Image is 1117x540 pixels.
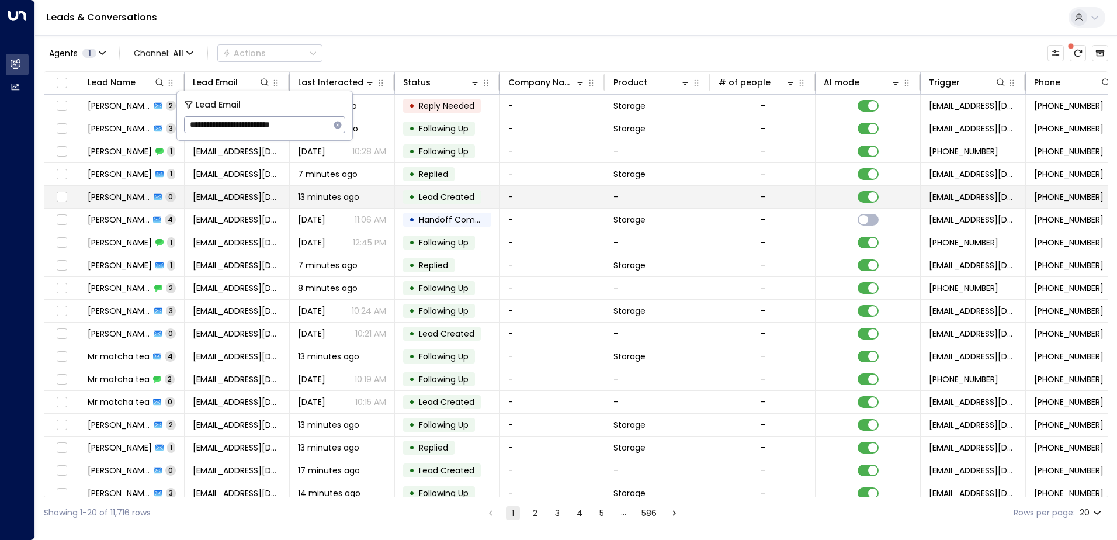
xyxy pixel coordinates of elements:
span: Storage [613,351,646,362]
span: Vipul Kumar [88,487,151,499]
span: leads@space-station.co.uk [929,123,1017,134]
td: - [500,459,605,482]
div: - [761,214,765,226]
span: Toggle select row [54,304,69,319]
td: - [500,300,605,322]
td: - [500,117,605,140]
span: Following Up [419,373,469,385]
span: leads@space-station.co.uk [929,351,1017,362]
span: tyrkakamilona@gmail.com [193,259,281,271]
td: - [500,345,605,368]
span: leads@space-station.co.uk [929,328,1017,340]
button: Go to page 4 [573,506,587,520]
div: Status [403,75,481,89]
div: - [761,237,765,248]
span: Amelia Wray [88,214,150,226]
div: Lead Email [193,75,270,89]
div: • [409,187,415,207]
div: • [409,392,415,412]
span: Kamila Tyrka [88,259,152,271]
td: - [500,277,605,299]
span: Storage [613,259,646,271]
div: • [409,415,415,435]
span: +447561213517 [1034,351,1104,362]
div: - [761,259,765,271]
span: nokuwa@hotmail.com [193,328,281,340]
span: 8 minutes ago [298,282,358,294]
td: - [500,414,605,436]
span: Toggle select all [54,76,69,91]
span: 1 [167,260,175,270]
span: 13 minutes ago [298,191,359,203]
div: Actions [223,48,266,58]
div: • [409,369,415,389]
td: - [500,231,605,254]
span: 0 [165,192,176,202]
div: Phone [1034,75,1112,89]
div: - [761,419,765,431]
div: AI mode [824,75,859,89]
span: Following Up [419,123,469,134]
span: Toggle select row [54,281,69,296]
span: +447411625725 [1034,237,1104,248]
td: - [605,186,710,208]
span: +447561213517 [1034,373,1104,385]
span: Storage [613,214,646,226]
span: Following Up [419,146,469,157]
div: Status [403,75,431,89]
span: 13 minutes ago [298,442,359,454]
div: - [761,328,765,340]
p: 12:45 PM [353,237,386,248]
span: leads@space-station.co.uk [929,487,1017,499]
div: • [409,278,415,298]
span: 2 [165,374,175,384]
div: • [409,301,415,321]
span: amelia940@outlook.com [193,237,281,248]
span: nokuwa@hotmail.com [193,282,281,294]
span: 1 [167,146,175,156]
span: 4 [165,214,176,224]
div: • [409,164,415,184]
span: 14 minutes ago [298,487,360,499]
span: Toggle select row [54,190,69,205]
span: Amelia Wray [88,168,152,180]
span: Angie Okuwa [88,282,151,294]
button: page 1 [506,506,520,520]
span: Following Up [419,487,469,499]
div: • [409,255,415,275]
span: Reply Needed [419,100,474,112]
span: Aug 30, 2025 [298,237,325,248]
div: • [409,438,415,458]
div: • [409,347,415,366]
p: 10:24 AM [352,305,386,317]
td: - [500,323,605,345]
div: - [761,442,765,454]
span: spillthetea@gmail.com [193,396,281,408]
div: Last Interacted [298,75,376,89]
span: Toggle select row [54,144,69,159]
span: There are new threads available. Refresh the grid to view the latest updates. [1070,45,1086,61]
span: Storage [613,442,646,454]
td: - [500,368,605,390]
span: +447572346018 [1034,282,1104,294]
span: Toggle select row [54,418,69,432]
div: Last Interacted [298,75,363,89]
div: Lead Email [193,75,238,89]
span: Storage [613,419,646,431]
span: nokuwa@hotmail.com [193,305,281,317]
span: leads@space-station.co.uk [929,396,1017,408]
span: 1 [167,169,175,179]
button: Channel:All [129,45,198,61]
button: Agents1 [44,45,110,61]
span: +447951176841 [1034,465,1104,476]
div: • [409,233,415,252]
span: +447411625725 [1034,168,1104,180]
div: • [409,119,415,139]
nav: pagination navigation [483,506,682,520]
button: Go to next page [667,506,681,520]
span: spillthetea@gmail.com [193,351,281,362]
span: Mr matcha tea [88,373,150,385]
td: - [500,437,605,459]
span: Lisa Buttigieg [88,465,150,476]
span: Mr matcha tea [88,351,150,362]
